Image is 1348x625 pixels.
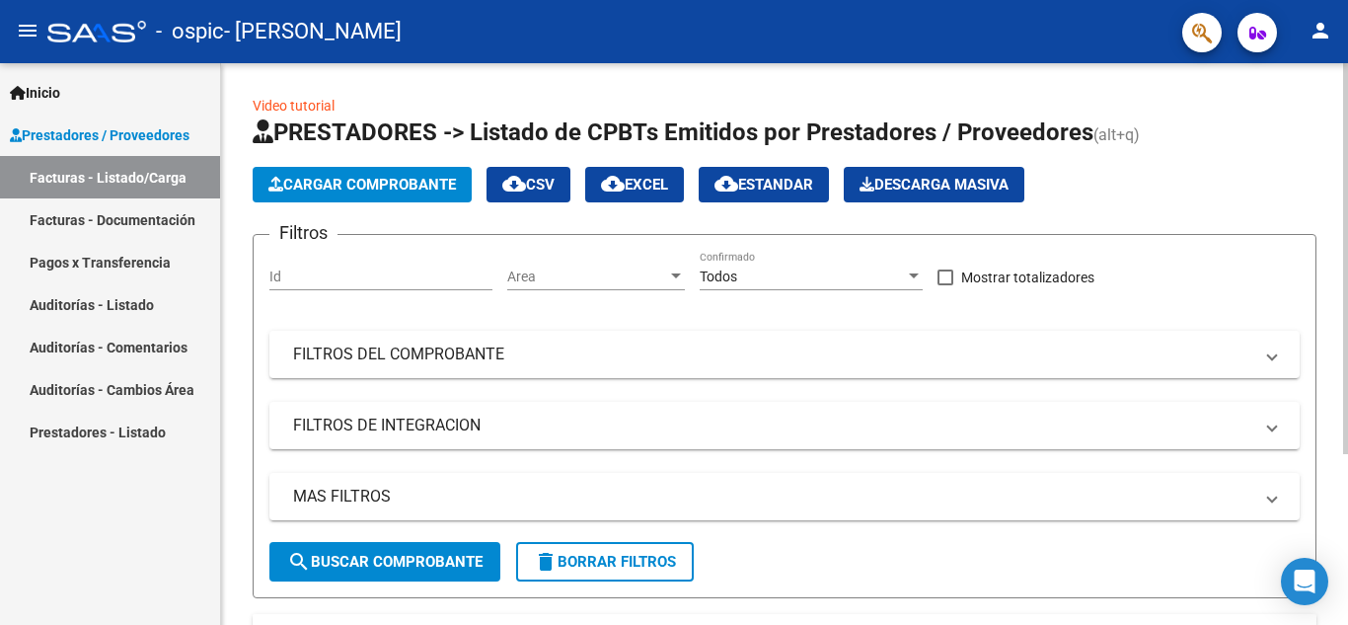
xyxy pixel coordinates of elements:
mat-icon: cloud_download [502,172,526,195]
button: Borrar Filtros [516,542,694,582]
mat-icon: menu [16,19,39,42]
span: Area [507,269,667,285]
button: Estandar [699,167,829,202]
mat-expansion-panel-header: MAS FILTROS [269,473,1300,520]
span: Estandar [714,176,813,194]
div: Open Intercom Messenger [1281,558,1328,605]
button: Cargar Comprobante [253,167,472,202]
span: Cargar Comprobante [268,176,456,194]
mat-panel-title: FILTROS DEL COMPROBANTE [293,344,1252,365]
span: Todos [700,269,737,284]
a: Video tutorial [253,98,335,114]
mat-panel-title: MAS FILTROS [293,486,1252,508]
span: Mostrar totalizadores [961,266,1094,289]
mat-icon: delete [534,550,558,574]
app-download-masive: Descarga masiva de comprobantes (adjuntos) [844,167,1024,202]
span: EXCEL [601,176,668,194]
span: (alt+q) [1093,125,1140,144]
span: CSV [502,176,555,194]
span: Borrar Filtros [534,553,676,571]
span: Buscar Comprobante [287,553,483,571]
span: Inicio [10,82,60,104]
mat-expansion-panel-header: FILTROS DEL COMPROBANTE [269,331,1300,378]
mat-icon: person [1309,19,1332,42]
h3: Filtros [269,219,337,247]
span: PRESTADORES -> Listado de CPBTs Emitidos por Prestadores / Proveedores [253,118,1093,146]
mat-expansion-panel-header: FILTROS DE INTEGRACION [269,402,1300,449]
mat-panel-title: FILTROS DE INTEGRACION [293,415,1252,436]
mat-icon: cloud_download [714,172,738,195]
span: Prestadores / Proveedores [10,124,189,146]
button: CSV [487,167,570,202]
span: - [PERSON_NAME] [224,10,402,53]
mat-icon: search [287,550,311,574]
span: - ospic [156,10,224,53]
button: EXCEL [585,167,684,202]
button: Descarga Masiva [844,167,1024,202]
span: Descarga Masiva [860,176,1009,194]
mat-icon: cloud_download [601,172,625,195]
button: Buscar Comprobante [269,542,500,582]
